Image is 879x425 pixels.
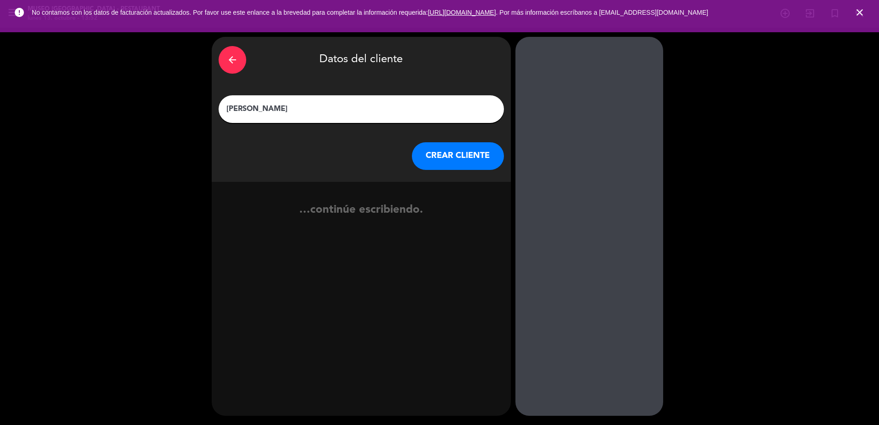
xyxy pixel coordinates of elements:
div: Datos del cliente [219,44,504,76]
i: arrow_back [227,54,238,65]
div: …continúe escribiendo. [212,201,511,236]
a: [URL][DOMAIN_NAME] [428,9,496,16]
i: error [14,7,25,18]
button: CREAR CLIENTE [412,142,504,170]
i: close [854,7,865,18]
a: . Por más información escríbanos a [EMAIL_ADDRESS][DOMAIN_NAME] [496,9,708,16]
input: Escriba nombre, correo electrónico o número de teléfono... [226,103,497,116]
span: No contamos con los datos de facturación actualizados. Por favor use este enlance a la brevedad p... [32,9,708,16]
